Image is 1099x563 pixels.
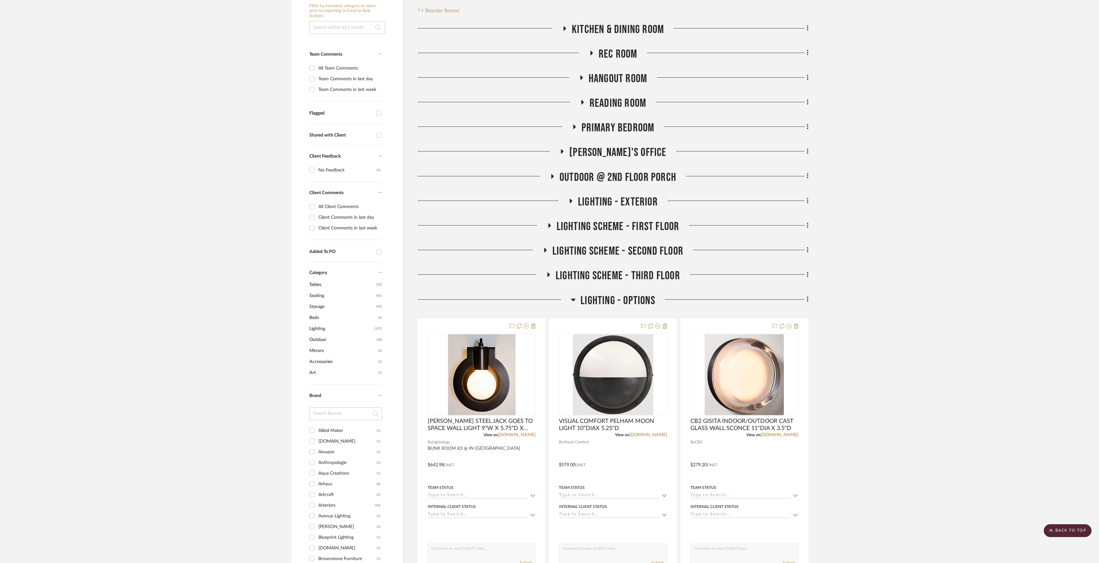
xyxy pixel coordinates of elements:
input: Type to Search… [690,512,791,518]
span: Outdoor [309,334,375,345]
img: CB2 GISITA INDOOR/OUTDOOR CAST GLASS WALL SCONCE 11"DIA X 3.5"D [705,334,784,415]
span: (337) [374,324,382,334]
span: Art [309,367,377,378]
div: (3) [377,425,380,436]
div: [PERSON_NAME] [318,522,377,532]
span: Kitchen & Dining Room [572,23,664,37]
div: Internal Client Status [428,504,476,510]
div: Client Comments in last week [318,223,380,233]
a: [DOMAIN_NAME] [761,433,798,437]
span: (38) [376,335,382,345]
div: [DOMAIN_NAME] [318,436,377,447]
div: Team Comments in last week [318,84,380,95]
span: LIGHTING SCHEME - THIRD FLOOR [556,269,680,283]
span: Client Feedback [309,154,341,159]
span: Reorder Rooms [425,7,459,15]
span: Reading Room [590,96,646,110]
span: Visual Comfort [563,439,589,445]
div: Anthropologie [318,458,377,468]
span: Lightology [432,439,450,445]
div: All Team Comments [318,63,380,73]
span: Brand [309,393,321,398]
div: (1) [377,468,380,479]
div: Amazon [318,447,377,457]
span: Client Comments [309,191,344,195]
div: No Feedback [318,165,377,175]
div: 0 [428,334,535,415]
span: CB2 GISITA INDOOR/OUTDOOR CAST GLASS WALL SCONCE 11"DIA X 3.5"D [690,418,798,432]
span: By [428,439,432,445]
img: JOHN BECK STEEL JACK GOES TO SPACE WALL LIGHT 9"W X 5.75"D X 10"H [448,334,516,415]
input: Search within 611 results [309,21,385,34]
div: Team Status [690,485,716,491]
span: Primary Bedroom [582,121,655,135]
div: (1) [377,532,380,543]
span: [PERSON_NAME]'s Office [569,146,666,160]
div: Allied Maker [318,425,377,436]
span: (92) [376,280,382,290]
scroll-to-top-button: BACK TO TOP [1044,524,1092,537]
input: Type to Search… [690,493,791,499]
span: LIGHTING SCHEME - SECOND FLOOR [552,244,683,258]
div: Artcraft [318,490,377,500]
span: By [559,439,563,445]
span: (8) [378,313,382,323]
div: Team Status [428,485,453,491]
div: (14) [375,500,380,511]
input: Type to Search… [559,512,659,518]
div: Client Comments in last day [318,212,380,223]
div: (1) [377,447,380,457]
span: Tables [309,279,375,290]
span: [PERSON_NAME] STEEL JACK GOES TO SPACE WALL LIGHT 9"W X 5.75"D X 10"H [428,418,536,432]
div: (1) [377,543,380,553]
div: Team Comments in last day [318,74,380,84]
span: (49) [376,302,382,312]
span: View on [746,433,761,437]
span: CB2 [695,439,702,445]
span: Accessories [309,356,377,367]
input: Type to Search… [428,512,528,518]
span: OUTDOOR @ 2ND FLOOR PORCH [560,171,676,184]
div: Internal Client Status [559,504,607,510]
input: Type to Search… [559,493,659,499]
span: (81) [376,291,382,301]
input: Search Brands [309,407,382,420]
span: VISUAL COMFORT PELHAM MOON LIGHT 10"DIAX 5.25"D [559,418,667,432]
span: LIGHTING - EXTERIOR [578,195,658,209]
div: (8) [377,479,380,489]
span: Rec Room [599,47,637,61]
span: Category [309,270,327,276]
span: Team Comments [309,52,342,57]
div: [DOMAIN_NAME] [318,543,377,553]
span: By [690,439,695,445]
div: Blueprint Lighting [318,532,377,543]
span: View on [484,433,498,437]
div: (2) [377,522,380,532]
span: LIGHTING - OPTIONS [581,294,655,308]
div: Arteriors [318,500,375,511]
span: (2) [378,346,382,356]
div: (2) [377,490,380,500]
button: Reorder Rooms [418,7,459,15]
div: Internal Client Status [690,504,739,510]
div: All Client Comments [318,202,380,212]
div: Team Status [559,485,585,491]
span: LIGHTING SCHEME - FIRST FLOOR [557,220,679,234]
span: View on [615,433,629,437]
img: VISUAL COMFORT PELHAM MOON LIGHT 10"DIAX 5.25"D [573,334,653,415]
a: [DOMAIN_NAME] [498,433,536,437]
div: (3) [377,511,380,521]
span: (1) [378,357,382,367]
a: [DOMAIN_NAME] [629,433,667,437]
span: (1) [378,368,382,378]
div: Added To PO [309,249,373,255]
div: Shared with Client [309,133,373,138]
div: Aqua Creations [318,468,377,479]
div: Arhaus [318,479,377,489]
div: 0 [559,334,667,415]
span: Storage [309,301,375,312]
span: Seating [309,290,375,301]
div: 0 [691,334,798,415]
div: (1) [377,436,380,447]
span: Mirrors [309,345,377,356]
